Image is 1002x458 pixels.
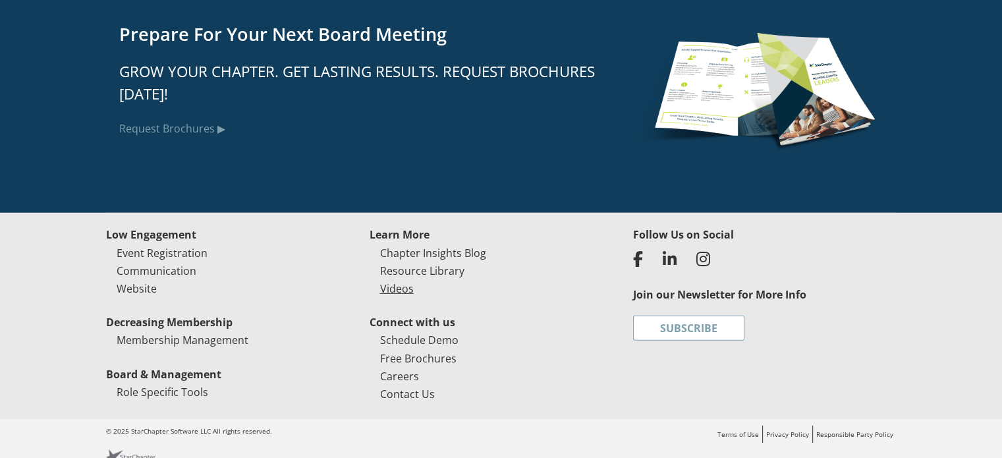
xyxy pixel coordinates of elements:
a: Free Brochures [380,351,457,366]
span: Grow Your Chapter. Get Lasting Results. Request Brochures [DATE]! [119,61,595,104]
h3: Prepare for Your Next Board Meeting [119,21,615,48]
a: Contact Us [380,387,435,401]
a: Terms of Use [717,430,759,439]
a: Subscribe [633,316,744,341]
img: StarChapter Brochure [642,21,883,158]
strong: Follow Us on Social [633,227,734,242]
a: Communication [117,264,196,278]
a: Role Specific Tools [117,385,208,399]
strong: Join our Newsletter for More Info [633,287,806,302]
strong: Board & Management [106,367,221,382]
a: Event Registration [117,246,208,260]
a: Responsible Party Policy [816,430,893,439]
a: Privacy Policy [766,430,809,439]
p: © 2025 StarChapter Software LLC All rights reserved. [106,426,501,437]
a: Chapter Insights Blog [380,246,486,260]
strong: Decreasing Membership [106,315,233,329]
a: Resource Library [380,264,464,278]
a: Videos [380,281,414,296]
a: Request Brochures ▶ [119,121,225,136]
a: Schedule Demo [380,333,459,347]
strong: Learn More [370,227,430,242]
strong: Connect with us [370,315,455,329]
a: Website [117,281,157,296]
strong: Low Engagement [106,227,196,242]
a: Membership Management [117,333,248,347]
a: Careers [380,369,419,384]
